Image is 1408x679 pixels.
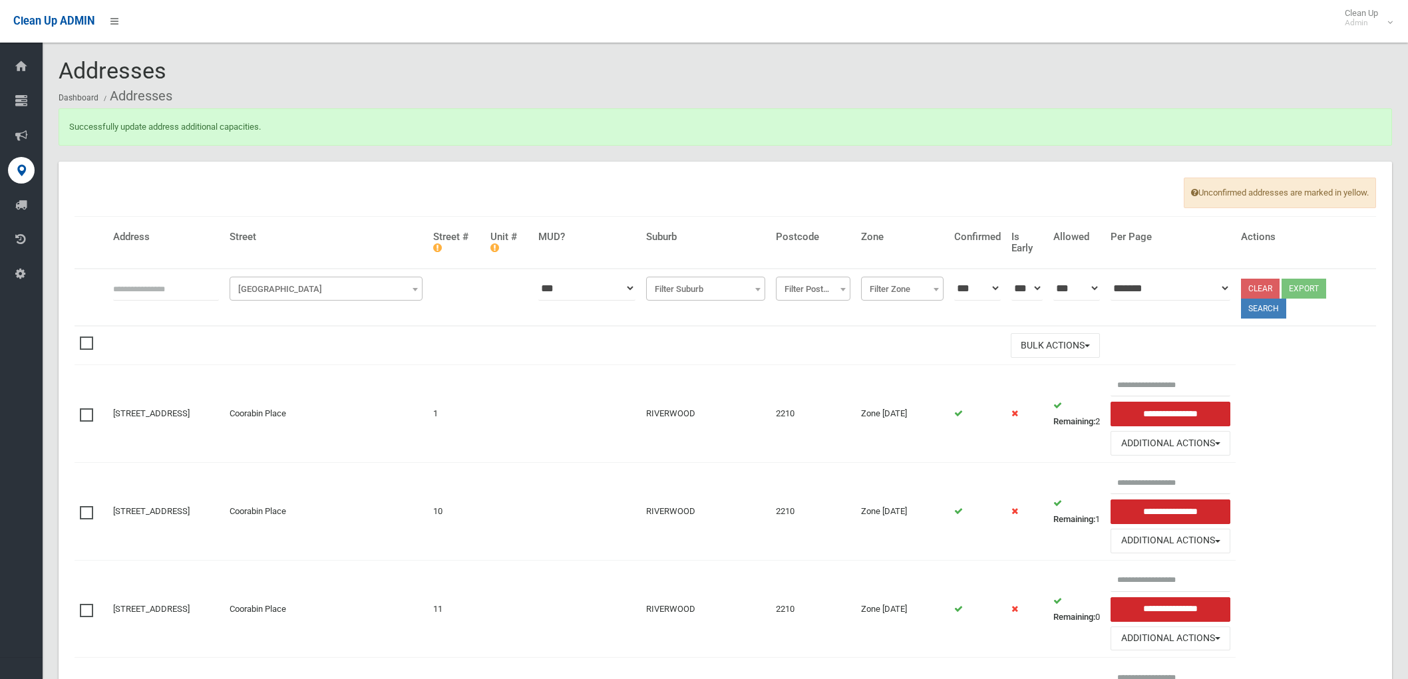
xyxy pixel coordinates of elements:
button: Search [1241,299,1286,319]
button: Additional Actions [1111,431,1230,456]
h4: Is Early [1011,231,1043,253]
strong: Remaining: [1053,612,1095,622]
strong: Remaining: [1053,416,1095,426]
span: Filter Postcode [776,277,850,301]
h4: Allowed [1053,231,1100,243]
h4: Zone [861,231,943,243]
td: 11 [428,560,484,658]
td: Zone [DATE] [856,560,948,658]
span: Filter Zone [864,280,940,299]
h4: Actions [1241,231,1371,243]
li: Addresses [100,84,172,108]
a: [STREET_ADDRESS] [113,604,190,614]
a: [STREET_ADDRESS] [113,408,190,418]
span: Clean Up ADMIN [13,15,94,27]
span: Addresses [59,57,166,84]
td: RIVERWOOD [641,365,771,463]
h4: Postcode [776,231,850,243]
strong: Remaining: [1053,514,1095,524]
span: Filter Street [230,277,423,301]
span: Filter Postcode [779,280,847,299]
td: 1 [428,365,484,463]
td: 2210 [771,365,856,463]
td: 2210 [771,463,856,561]
td: RIVERWOOD [641,463,771,561]
td: 1 [1048,463,1105,561]
td: 2 [1048,365,1105,463]
span: Clean Up [1338,8,1391,28]
a: [STREET_ADDRESS] [113,506,190,516]
td: 10 [428,463,484,561]
h4: MUD? [538,231,635,243]
button: Export [1282,279,1326,299]
td: RIVERWOOD [641,560,771,658]
td: 2210 [771,560,856,658]
h4: Street # [433,231,479,253]
a: Clear [1241,279,1280,299]
button: Additional Actions [1111,529,1230,553]
td: Coorabin Place [224,463,429,561]
h4: Confirmed [954,231,1001,243]
h4: Unit # [490,231,528,253]
small: Admin [1345,18,1378,28]
a: Dashboard [59,93,98,102]
h4: Address [113,231,219,243]
td: Zone [DATE] [856,365,948,463]
h4: Suburb [646,231,766,243]
button: Bulk Actions [1011,333,1100,358]
td: Zone [DATE] [856,463,948,561]
span: Filter Suburb [649,280,763,299]
h4: Per Page [1111,231,1230,243]
span: Filter Suburb [646,277,766,301]
td: Coorabin Place [224,365,429,463]
span: Filter Zone [861,277,943,301]
span: Unconfirmed addresses are marked in yellow. [1184,178,1376,208]
div: Successfully update address additional capacities. [59,108,1392,146]
h4: Street [230,231,423,243]
td: 0 [1048,560,1105,658]
td: Coorabin Place [224,560,429,658]
button: Additional Actions [1111,626,1230,651]
span: Filter Street [233,280,420,299]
